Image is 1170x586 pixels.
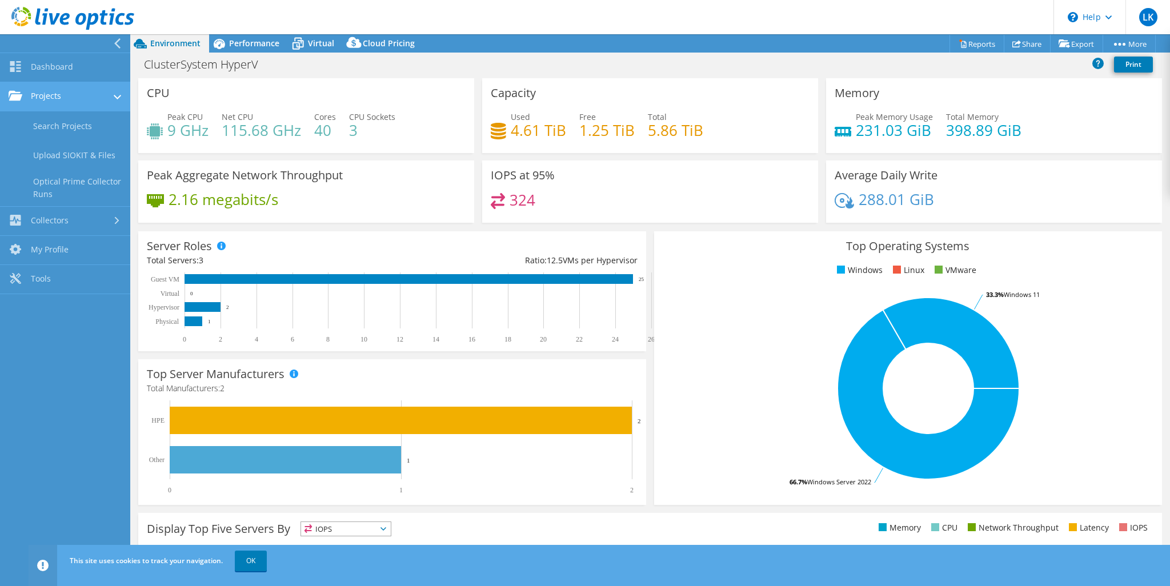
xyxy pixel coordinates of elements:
h4: 231.03 GiB [856,124,933,137]
h3: Memory [835,87,879,99]
li: Latency [1066,521,1109,534]
h4: Total Manufacturers: [147,382,638,395]
text: Guest VM [151,275,179,283]
span: Environment [150,38,201,49]
text: 2 [638,418,641,424]
text: 8 [326,335,330,343]
li: CPU [928,521,957,534]
a: Export [1050,35,1103,53]
text: Other [149,456,165,464]
text: 2 [226,304,229,310]
h4: 324 [510,194,535,206]
text: 1 [399,486,403,494]
span: Used [511,111,530,122]
text: 12 [396,335,403,343]
text: 10 [360,335,367,343]
text: 24 [612,335,619,343]
li: Network Throughput [965,521,1059,534]
span: Cloud Pricing [363,38,415,49]
h4: 1.25 TiB [579,124,635,137]
tspan: Windows 11 [1004,290,1040,299]
h3: CPU [147,87,170,99]
li: VMware [932,264,976,276]
li: Memory [876,521,921,534]
text: 4 [255,335,258,343]
h3: Peak Aggregate Network Throughput [147,169,343,182]
a: More [1103,35,1156,53]
h3: Average Daily Write [835,169,937,182]
text: 1 [208,319,211,324]
h4: 3 [349,124,395,137]
text: 0 [183,335,186,343]
h3: IOPS at 95% [491,169,555,182]
h4: 9 GHz [167,124,209,137]
h3: Top Operating Systems [663,240,1153,252]
svg: \n [1068,12,1078,22]
tspan: 66.7% [790,477,807,486]
span: Net CPU [222,111,253,122]
div: Total Servers: [147,254,392,267]
h4: 4.61 TiB [511,124,566,137]
a: Reports [949,35,1004,53]
tspan: 33.3% [986,290,1004,299]
span: Cores [314,111,336,122]
text: 25 [639,276,644,282]
a: OK [235,551,267,571]
li: Windows [834,264,883,276]
a: Share [1004,35,1051,53]
span: 12.5 [547,255,563,266]
h3: Top Server Manufacturers [147,368,285,380]
text: 0 [168,486,171,494]
span: CPU Sockets [349,111,395,122]
span: Peak Memory Usage [856,111,933,122]
text: 0 [190,291,193,296]
text: 2 [219,335,222,343]
text: 6 [291,335,294,343]
tspan: Windows Server 2022 [807,477,871,486]
span: Total [648,111,667,122]
span: Total Memory [946,111,999,122]
text: 26 [648,335,655,343]
span: 3 [199,255,203,266]
h4: 398.89 GiB [946,124,1021,137]
span: Performance [229,38,279,49]
text: 14 [432,335,439,343]
text: 16 [468,335,475,343]
span: 2 [220,383,225,394]
span: Virtual [308,38,334,49]
li: IOPS [1116,521,1148,534]
span: LK [1139,8,1157,26]
span: IOPS [301,522,391,536]
text: 20 [540,335,547,343]
text: 22 [576,335,583,343]
h4: 40 [314,124,336,137]
span: This site uses cookies to track your navigation. [70,556,223,565]
text: HPE [151,416,165,424]
text: 1 [407,457,410,464]
text: 2 [630,486,634,494]
span: Peak CPU [167,111,203,122]
li: Linux [890,264,924,276]
text: Hypervisor [149,303,179,311]
text: Virtual [161,290,180,298]
h4: 115.68 GHz [222,124,301,137]
div: Ratio: VMs per Hypervisor [392,254,637,267]
h3: Capacity [491,87,536,99]
h4: 5.86 TiB [648,124,703,137]
span: Free [579,111,596,122]
h4: 2.16 megabits/s [169,193,278,206]
text: 18 [504,335,511,343]
h4: 288.01 GiB [859,193,934,206]
h1: ClusterSystem HyperV [139,58,276,71]
h3: Server Roles [147,240,212,252]
a: Print [1114,57,1153,73]
text: Physical [155,318,179,326]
